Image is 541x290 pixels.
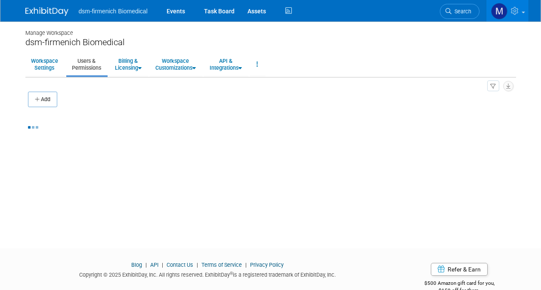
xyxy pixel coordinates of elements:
[150,262,158,268] a: API
[109,54,147,75] a: Billing &Licensing
[25,22,516,37] div: Manage Workspace
[167,262,193,268] a: Contact Us
[25,37,516,48] div: dsm-firmenich Biomedical
[451,8,471,15] span: Search
[150,54,201,75] a: WorkspaceCustomizations
[28,126,38,129] img: loading...
[131,262,142,268] a: Blog
[66,54,107,75] a: Users &Permissions
[79,8,148,15] span: dsm-firmenich Biomedical
[230,271,233,276] sup: ®
[160,262,165,268] span: |
[431,263,488,276] a: Refer & Earn
[25,269,390,279] div: Copyright © 2025 ExhibitDay, Inc. All rights reserved. ExhibitDay is a registered trademark of Ex...
[201,262,242,268] a: Terms of Service
[250,262,284,268] a: Privacy Policy
[204,54,247,75] a: API &Integrations
[25,7,68,16] img: ExhibitDay
[28,92,57,107] button: Add
[25,54,64,75] a: WorkspaceSettings
[143,262,149,268] span: |
[243,262,249,268] span: |
[195,262,200,268] span: |
[440,4,479,19] a: Search
[491,3,507,19] img: Melanie Davison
